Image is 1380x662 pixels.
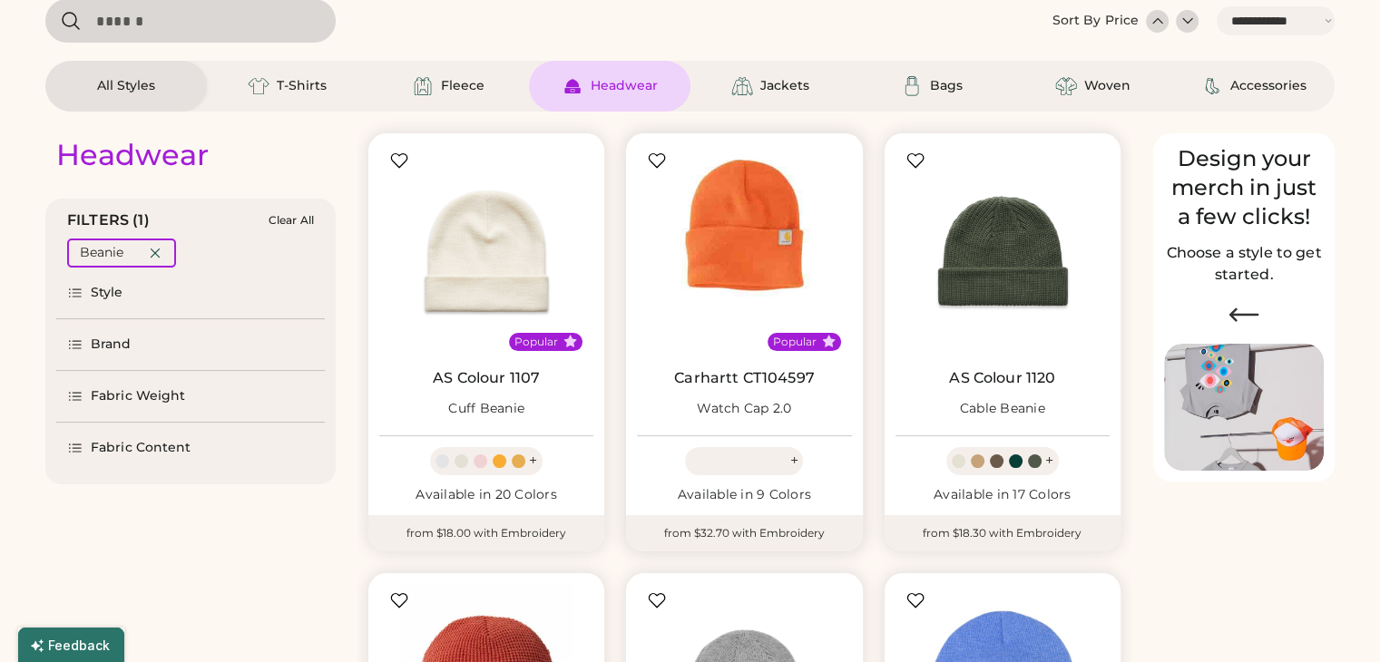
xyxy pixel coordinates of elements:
div: Fabric Content [91,439,191,457]
div: FILTERS (1) [67,209,150,231]
img: Bags Icon [901,75,923,97]
div: Clear All [269,214,314,227]
img: Fleece Icon [412,75,434,97]
div: Available in 17 Colors [896,486,1110,504]
div: Style [91,284,123,302]
div: Design your merch in just a few clicks! [1164,144,1324,231]
div: Fabric Weight [91,387,185,405]
div: from $18.00 with Embroidery [368,515,604,551]
div: from $32.70 with Embroidery [626,515,862,551]
img: Image of Lisa Congdon Eye Print on T-Shirt and Hat [1164,344,1324,472]
div: Jackets [760,77,809,95]
div: Beanie [80,244,123,262]
img: Carhartt CT104597 Watch Cap 2.0 [637,144,851,358]
div: Sort By Price [1052,12,1139,30]
button: Popular Style [563,335,577,348]
div: Brand [91,336,132,354]
div: + [1045,451,1053,471]
div: Watch Cap 2.0 [697,400,791,418]
div: Popular [514,335,558,349]
div: Available in 20 Colors [379,486,593,504]
div: + [789,451,798,471]
img: Accessories Icon [1201,75,1223,97]
img: AS Colour 1107 Cuff Beanie [379,144,593,358]
div: Headwear [56,137,209,173]
button: Popular Style [822,335,836,348]
div: Headwear [591,77,658,95]
div: + [529,451,537,471]
h2: Choose a style to get started. [1164,242,1324,286]
div: Woven [1084,77,1130,95]
div: Popular [773,335,817,349]
div: Cable Beanie [960,400,1045,418]
div: Bags [930,77,963,95]
a: AS Colour 1120 [949,369,1055,387]
div: Cuff Beanie [448,400,524,418]
div: Available in 9 Colors [637,486,851,504]
img: Jackets Icon [731,75,753,97]
div: Fleece [441,77,484,95]
img: AS Colour 1120 Cable Beanie [896,144,1110,358]
img: T-Shirts Icon [248,75,269,97]
img: Headwear Icon [562,75,583,97]
img: Woven Icon [1055,75,1077,97]
div: T-Shirts [277,77,327,95]
a: AS Colour 1107 [433,369,540,387]
a: Carhartt CT104597 [674,369,815,387]
div: All Styles [97,77,155,95]
div: Accessories [1230,77,1307,95]
div: from $18.30 with Embroidery [885,515,1121,551]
